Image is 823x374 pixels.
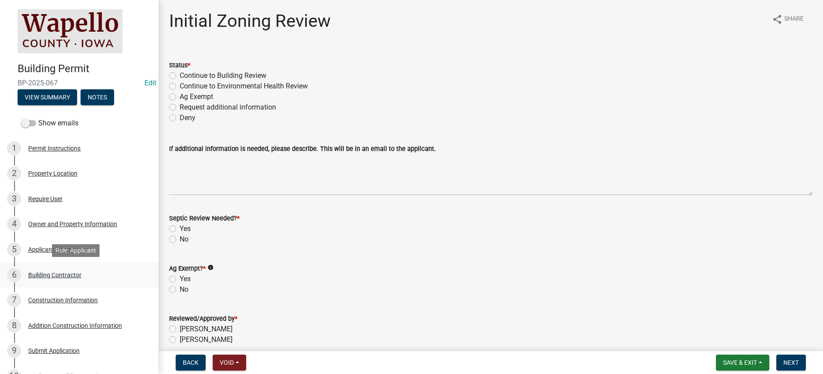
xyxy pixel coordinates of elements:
button: View Summary [18,89,77,105]
label: [PERSON_NAME] [180,324,233,334]
div: Applicant Information [28,246,88,253]
label: [PERSON_NAME] [180,334,233,345]
img: Wapello County, Iowa [18,9,122,53]
span: Void [220,359,234,366]
label: Continue to Building Review [180,70,266,81]
div: 9 [7,344,21,358]
label: Reviewed/Approved by [169,316,237,322]
div: 3 [7,192,21,206]
div: 5 [7,242,21,257]
label: Yes [180,224,191,234]
button: Back [176,355,206,370]
i: info [207,264,214,271]
label: No [180,234,188,245]
button: Save & Exit [716,355,769,370]
button: shareShare [765,11,811,28]
button: Next [776,355,806,370]
label: Show emails [21,118,78,128]
span: Back [183,359,199,366]
label: Deny [180,113,196,123]
label: Request additional information [180,102,276,113]
div: Owner and Property Information [28,221,117,227]
wm-modal-confirm: Summary [18,94,77,101]
label: Ag Exempt? [169,266,206,272]
wm-modal-confirm: Notes [81,94,114,101]
div: Addition Construction Information [28,323,122,329]
label: Yes [180,274,191,284]
div: Role: Applicant [52,244,100,257]
div: Building Contractor [28,272,81,278]
span: Share [784,14,804,25]
wm-modal-confirm: Edit Application Number [144,79,156,87]
i: share [772,14,782,25]
div: 1 [7,141,21,155]
div: Require User [28,196,63,202]
button: Notes [81,89,114,105]
a: Edit [144,79,156,87]
label: Septic Review Needed? [169,216,240,222]
div: 6 [7,268,21,282]
div: Construction Information [28,297,98,303]
label: Status [169,62,190,69]
div: 8 [7,319,21,333]
div: Property Location [28,170,78,176]
span: Next [783,359,799,366]
span: Save & Exit [723,359,757,366]
label: Continue to Environmental Health Review [180,81,308,92]
div: 7 [7,293,21,307]
label: Ag Exempt [180,92,213,102]
div: Permit Instructions [28,145,81,151]
h4: Building Permit [18,62,151,75]
div: 2 [7,166,21,180]
div: Submit Application [28,348,80,354]
label: No [180,284,188,295]
label: If additional information is needed, please describe. This will be in an email to the applicant. [169,146,436,152]
span: BP-2025-067 [18,79,141,87]
h1: Initial Zoning Review [169,11,331,32]
button: Void [213,355,246,370]
div: 4 [7,217,21,231]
